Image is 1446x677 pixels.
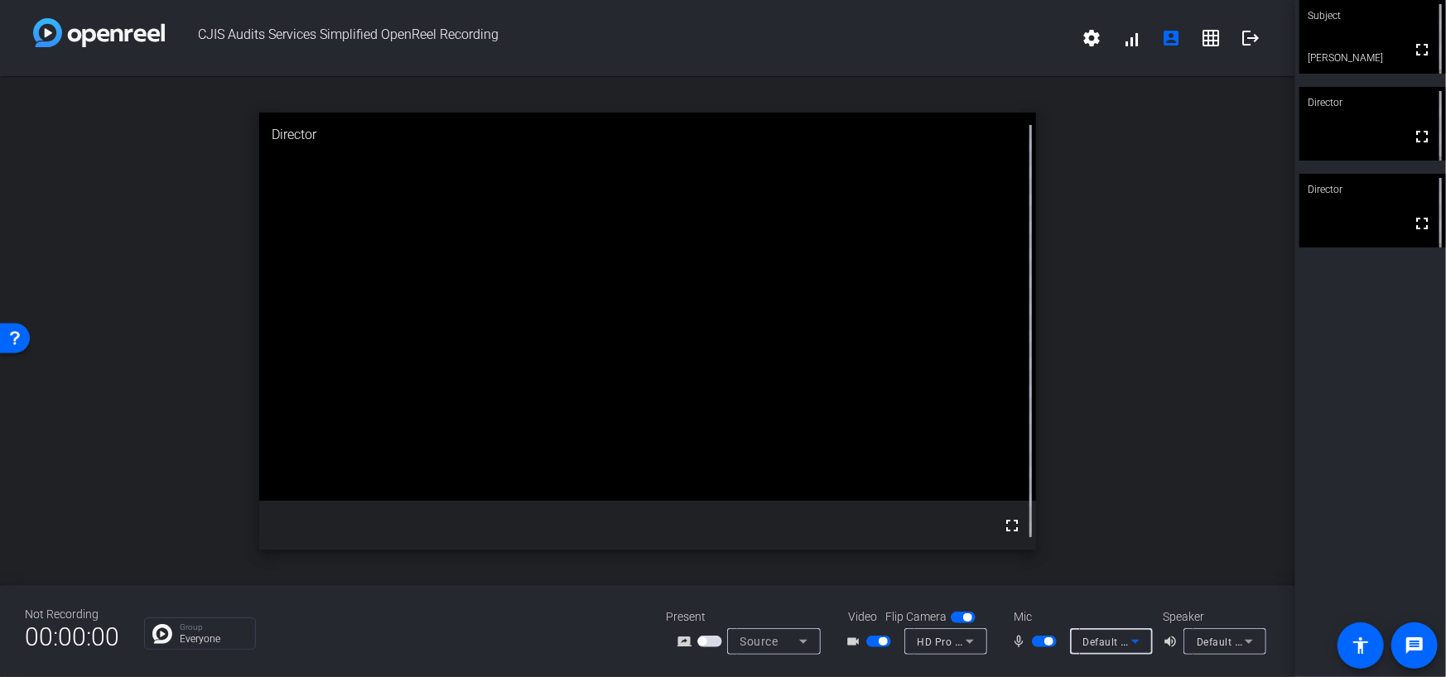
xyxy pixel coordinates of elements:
[885,608,947,626] span: Flip Camera
[1351,636,1371,655] mat-icon: accessibility
[1161,28,1181,48] mat-icon: account_box
[1241,28,1260,48] mat-icon: logout
[1083,635,1370,648] span: Default - Microphone (Yeti Stereo Microphone) (046d:0ab7)
[997,608,1163,626] div: Mic
[1412,40,1432,60] mat-icon: fullscreen
[180,623,247,631] p: Group
[165,18,1072,58] span: CJIS Audits Services Simplified OpenReel Recording
[677,631,697,651] mat-icon: screen_share_outline
[1012,631,1032,651] mat-icon: mic_none
[1412,214,1432,233] mat-icon: fullscreen
[1299,87,1446,118] div: Director
[259,113,1036,157] div: Director
[1405,636,1424,655] mat-icon: message
[1163,631,1183,651] mat-icon: volume_up
[1082,28,1101,48] mat-icon: settings
[180,634,247,644] p: Everyone
[1201,28,1221,48] mat-icon: grid_on
[1111,18,1151,58] button: signal_cellular_alt
[666,608,831,626] div: Present
[846,631,866,651] mat-icon: videocam_outline
[1412,127,1432,146] mat-icon: fullscreen
[1002,516,1022,535] mat-icon: fullscreen
[33,18,165,47] img: white-gradient.svg
[918,635,1089,648] span: HD Pro Webcam C920 (046d:0892)
[25,617,119,657] span: 00:00:00
[740,635,778,648] span: Source
[152,624,172,644] img: Chat Icon
[1163,608,1262,626] div: Speaker
[25,606,119,623] div: Not Recording
[1299,174,1446,205] div: Director
[848,608,877,626] span: Video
